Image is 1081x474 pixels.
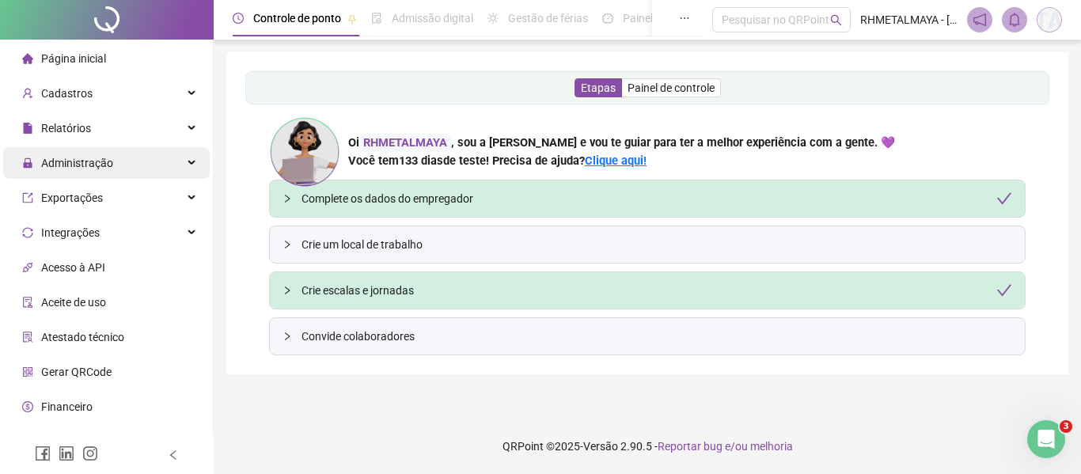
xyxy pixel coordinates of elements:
[168,449,179,461] span: left
[602,13,613,24] span: dashboard
[359,134,451,152] div: RHMETALMAYA
[996,283,1012,298] span: check
[679,13,690,24] span: ellipsis
[1027,420,1065,458] iframe: Intercom live chat
[22,157,33,169] span: lock
[59,446,74,461] span: linkedin
[348,154,399,168] span: Você tem
[860,11,958,28] span: RHMETALMAYA - [PERSON_NAME]
[283,240,292,249] span: collapsed
[41,296,106,309] span: Aceite de uso
[623,12,685,25] span: Painel do DP
[399,154,443,168] span: 133
[41,122,91,135] span: Relatórios
[41,261,105,274] span: Acesso à API
[22,123,33,134] span: file
[392,12,473,25] span: Admissão digital
[41,226,100,239] span: Integrações
[41,435,121,448] span: Central de ajuda
[283,286,292,295] span: collapsed
[830,14,842,26] span: search
[233,13,244,24] span: clock-circle
[41,331,124,343] span: Atestado técnico
[35,446,51,461] span: facebook
[270,180,1025,217] div: Complete os dados do empregadorcheck
[22,332,33,343] span: solution
[508,12,588,25] span: Gestão de férias
[41,87,93,100] span: Cadastros
[371,13,382,24] span: file-done
[41,366,112,378] span: Gerar QRCode
[628,82,715,94] span: Painel de controle
[22,53,33,64] span: home
[283,332,292,341] span: collapsed
[22,262,33,273] span: api
[270,272,1025,309] div: Crie escalas e jornadascheck
[348,134,895,152] div: Oi , sou a [PERSON_NAME] e vou te guiar para ter a melhor experiência com a gente. 💜
[270,318,1025,355] div: Convide colaboradores
[82,446,98,461] span: instagram
[585,154,647,168] a: Clique aqui!
[214,419,1081,474] footer: QRPoint © 2025 - 2.90.5 -
[22,88,33,99] span: user-add
[253,12,341,25] span: Controle de ponto
[41,157,113,169] span: Administração
[421,154,443,168] span: dias
[22,297,33,308] span: audit
[269,116,340,188] img: ana-icon.cad42e3e8b8746aecfa2.png
[22,192,33,203] span: export
[41,52,106,65] span: Página inicial
[1007,13,1022,27] span: bell
[487,13,499,24] span: sun
[1060,420,1072,433] span: 3
[583,440,618,453] span: Versão
[270,226,1025,263] div: Crie um local de trabalho
[22,401,33,412] span: dollar
[302,328,1012,345] span: Convide colaboradores
[302,282,1012,299] div: Crie escalas e jornadas
[41,191,103,204] span: Exportações
[658,440,793,453] span: Reportar bug e/ou melhoria
[302,236,1012,253] span: Crie um local de trabalho
[973,13,987,27] span: notification
[347,14,357,24] span: pushpin
[443,154,585,168] span: de teste! Precisa de ajuda?
[1037,8,1061,32] img: 86655
[22,366,33,377] span: qrcode
[581,82,616,94] span: Etapas
[996,191,1012,207] span: check
[41,400,93,413] span: Financeiro
[22,227,33,238] span: sync
[283,194,292,203] span: collapsed
[302,190,1012,207] div: Complete os dados do empregador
